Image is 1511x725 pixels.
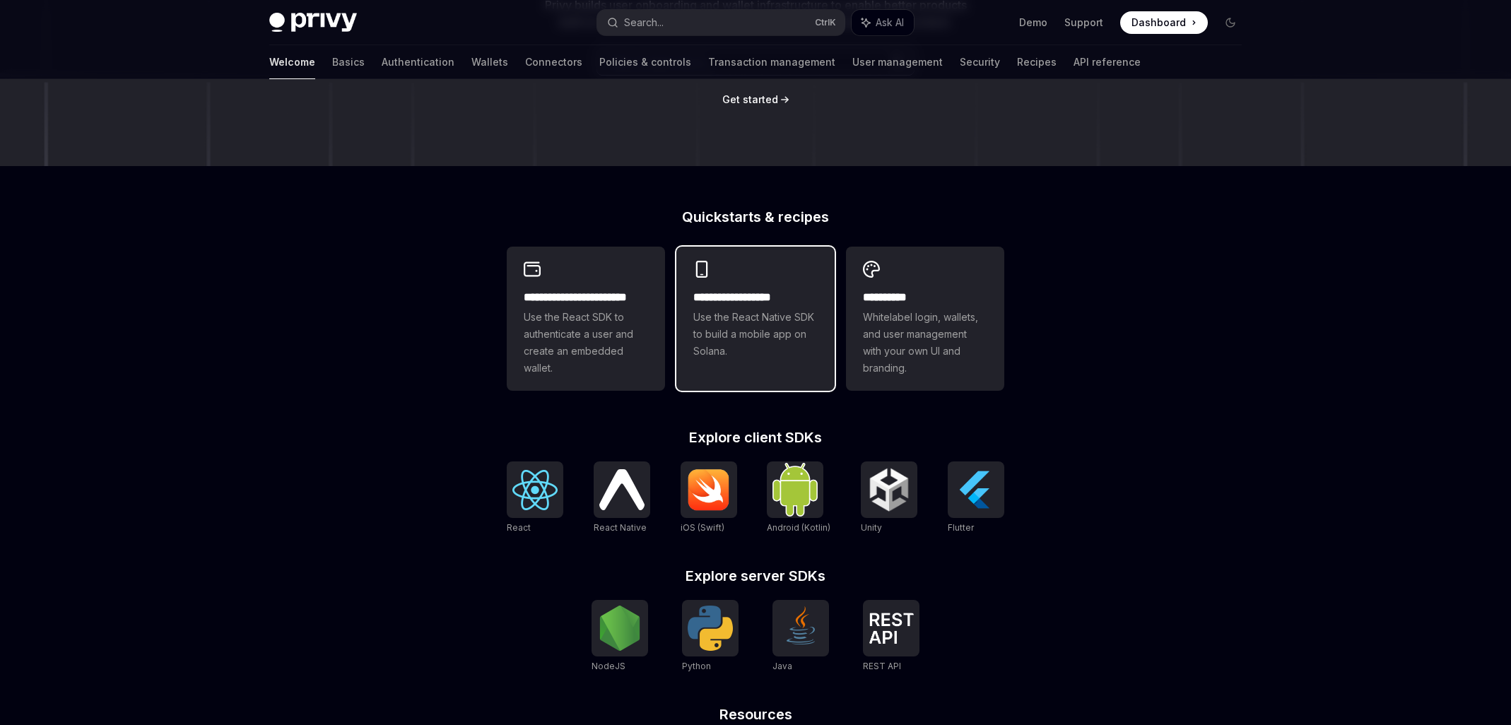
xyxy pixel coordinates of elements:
a: iOS (Swift)iOS (Swift) [681,461,737,535]
a: Transaction management [708,45,835,79]
a: UnityUnity [861,461,917,535]
h2: Resources [507,707,1004,721]
span: React [507,522,531,533]
span: Whitelabel login, wallets, and user management with your own UI and branding. [863,309,987,377]
img: dark logo [269,13,357,33]
h2: Quickstarts & recipes [507,210,1004,224]
h2: Explore server SDKs [507,569,1004,583]
a: **** *****Whitelabel login, wallets, and user management with your own UI and branding. [846,247,1004,391]
span: Use the React Native SDK to build a mobile app on Solana. [693,309,818,360]
a: React NativeReact Native [594,461,650,535]
a: **** **** **** ***Use the React Native SDK to build a mobile app on Solana. [676,247,835,391]
a: Get started [722,93,778,107]
a: JavaJava [772,600,829,673]
span: Dashboard [1131,16,1186,30]
img: Flutter [953,467,999,512]
a: Recipes [1017,45,1057,79]
a: Dashboard [1120,11,1208,34]
a: API reference [1074,45,1141,79]
a: Demo [1019,16,1047,30]
h2: Explore client SDKs [507,430,1004,444]
span: Java [772,661,792,671]
img: Android (Kotlin) [772,463,818,516]
a: Android (Kotlin)Android (Kotlin) [767,461,830,535]
a: Basics [332,45,365,79]
a: Support [1064,16,1103,30]
a: NodeJSNodeJS [592,600,648,673]
a: Wallets [471,45,508,79]
a: ReactReact [507,461,563,535]
img: Unity [866,467,912,512]
span: React Native [594,522,647,533]
button: Ask AI [852,10,914,35]
a: Authentication [382,45,454,79]
span: Python [682,661,711,671]
a: User management [852,45,943,79]
a: PythonPython [682,600,739,673]
span: iOS (Swift) [681,522,724,533]
span: REST API [863,661,901,671]
img: iOS (Swift) [686,468,731,511]
img: React Native [599,469,645,509]
a: Policies & controls [599,45,691,79]
button: Toggle dark mode [1219,11,1242,34]
span: NodeJS [592,661,625,671]
img: React [512,470,558,510]
span: Android (Kotlin) [767,522,830,533]
a: Security [960,45,1000,79]
span: Get started [722,93,778,105]
span: Unity [861,522,882,533]
img: Python [688,606,733,651]
img: REST API [869,613,914,644]
span: Ctrl K [815,17,836,28]
img: Java [778,606,823,651]
a: Connectors [525,45,582,79]
span: Flutter [948,522,974,533]
img: NodeJS [597,606,642,651]
span: Ask AI [876,16,904,30]
button: Search...CtrlK [597,10,845,35]
div: Search... [624,14,664,31]
a: FlutterFlutter [948,461,1004,535]
span: Use the React SDK to authenticate a user and create an embedded wallet. [524,309,648,377]
a: REST APIREST API [863,600,919,673]
a: Welcome [269,45,315,79]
